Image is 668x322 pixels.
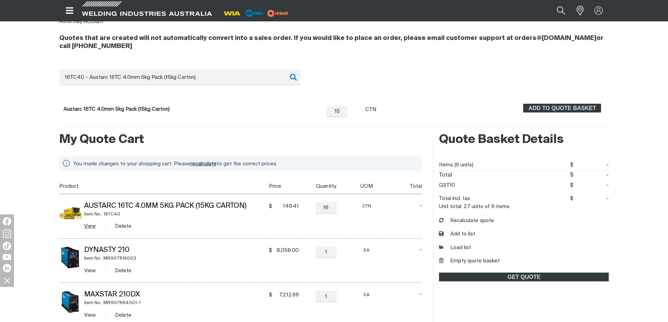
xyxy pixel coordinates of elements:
a: miller [265,11,291,16]
a: View Austarc 16TC 4.0mm 5kg Pack (15kg Carton) [84,224,96,229]
dt: Total incl. tax [439,193,470,204]
button: Empty quote basket [439,257,500,265]
span: - [397,291,422,298]
div: CTN [353,202,381,210]
input: Product name or item number... [59,69,301,85]
a: View Maxstar 210DX [84,313,96,318]
span: > [72,20,75,24]
span: - [397,246,422,253]
div: EA [353,291,381,299]
img: Maxstar 210DX [59,291,82,313]
img: miller [265,8,291,19]
span: $ [570,162,573,167]
span: 7,212.69 [274,292,299,299]
dt: Total [439,171,452,180]
th: Price [266,178,299,194]
div: EA [353,246,381,254]
div: Item No.: 16TC40 [84,210,266,218]
img: TikTok [3,242,11,250]
a: Austarc 16TC 4.0mm 5kg Pack (15kg Carton) [84,203,247,210]
button: Delete Dynasty 210 [115,267,131,275]
button: Add to list [439,230,475,238]
h2: Quote Basket Details [439,132,609,148]
span: $ [269,203,272,210]
th: UOM [350,178,381,194]
img: YouTube [3,254,11,260]
span: $ [269,247,272,254]
a: Dynasty 210 [84,247,129,254]
span: - [573,160,609,170]
span: $ [570,196,573,201]
a: Maxstar 210DX [84,291,140,298]
a: Home [59,20,72,24]
dt: Unit total: 27 units of 9 items [439,204,510,209]
a: Load list [439,244,471,252]
button: Delete Maxstar 210DX [115,311,131,319]
div: CTN [365,106,377,114]
img: Instagram [3,229,11,238]
span: 8,058.00 [274,247,299,254]
h4: Quotes that are created will not automatically convert into a sales order. If you would like to p... [59,34,609,50]
div: Item No.: MR907684001-1 [84,299,266,307]
img: Austarc 16TC 4.0mm 5kg Pack (15kg Carton) [59,202,82,225]
span: ADD TO QUOTE BASKET [524,104,600,113]
a: GET QUOTE [439,273,609,282]
span: $ [269,292,272,299]
img: Dynasty 210 [59,246,82,269]
a: View Dynasty 210 [84,268,96,273]
button: Add Austarc 16TC 4.0mm 5kg Pack (15kg Carton) to the shopping cart [523,104,601,113]
th: Product [59,178,266,194]
span: - [573,171,609,180]
img: Facebook [3,217,11,226]
div: Item No.: MR907816003 [84,254,266,262]
span: - [573,193,609,204]
a: @[DOMAIN_NAME] [537,35,596,41]
span: - [573,180,609,191]
a: Austarc 16TC 4.0mm 5kg Pack (15kg Carton) [63,107,170,112]
dt: GST10 [439,180,455,191]
th: Total [381,178,422,194]
img: hide socials [1,274,13,286]
img: LinkedIn [3,264,11,272]
span: $ [570,172,573,178]
span: 149.41 [274,203,299,210]
dt: Items (9 units) [439,160,473,170]
span: $ [570,183,573,188]
span: GET QUOTE [440,273,608,282]
a: My Account [75,19,103,24]
button: Delete Austarc 16TC 4.0mm 5kg Pack (15kg Carton) [115,222,131,230]
h2: My Quote Cart [59,132,422,148]
div: You made changes to your shopping cart. Please to get the correct prices. [73,159,414,169]
div: Product or group for quick order [59,69,609,127]
th: Quantity [299,178,350,194]
span: - [397,202,422,209]
input: Product name or item number... [540,3,573,19]
button: Search products [549,3,573,19]
button: Recalculate quote [439,217,494,225]
span: recalculate cart [190,161,217,166]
